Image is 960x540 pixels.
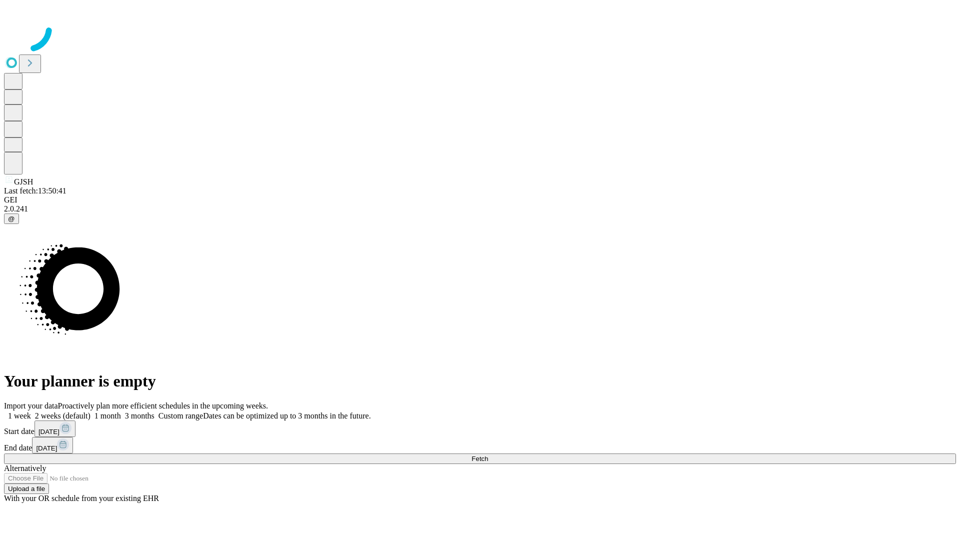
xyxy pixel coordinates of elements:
[471,455,488,462] span: Fetch
[4,494,159,502] span: With your OR schedule from your existing EHR
[36,444,57,452] span: [DATE]
[4,420,956,437] div: Start date
[34,420,75,437] button: [DATE]
[8,411,31,420] span: 1 week
[4,186,66,195] span: Last fetch: 13:50:41
[4,437,956,453] div: End date
[58,401,268,410] span: Proactively plan more efficient schedules in the upcoming weeks.
[4,453,956,464] button: Fetch
[8,215,15,222] span: @
[4,204,956,213] div: 2.0.241
[35,411,90,420] span: 2 weeks (default)
[125,411,154,420] span: 3 months
[4,213,19,224] button: @
[38,428,59,435] span: [DATE]
[4,195,956,204] div: GEI
[158,411,203,420] span: Custom range
[4,372,956,390] h1: Your planner is empty
[94,411,121,420] span: 1 month
[14,177,33,186] span: GJSH
[203,411,370,420] span: Dates can be optimized up to 3 months in the future.
[4,401,58,410] span: Import your data
[4,483,49,494] button: Upload a file
[32,437,73,453] button: [DATE]
[4,464,46,472] span: Alternatively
